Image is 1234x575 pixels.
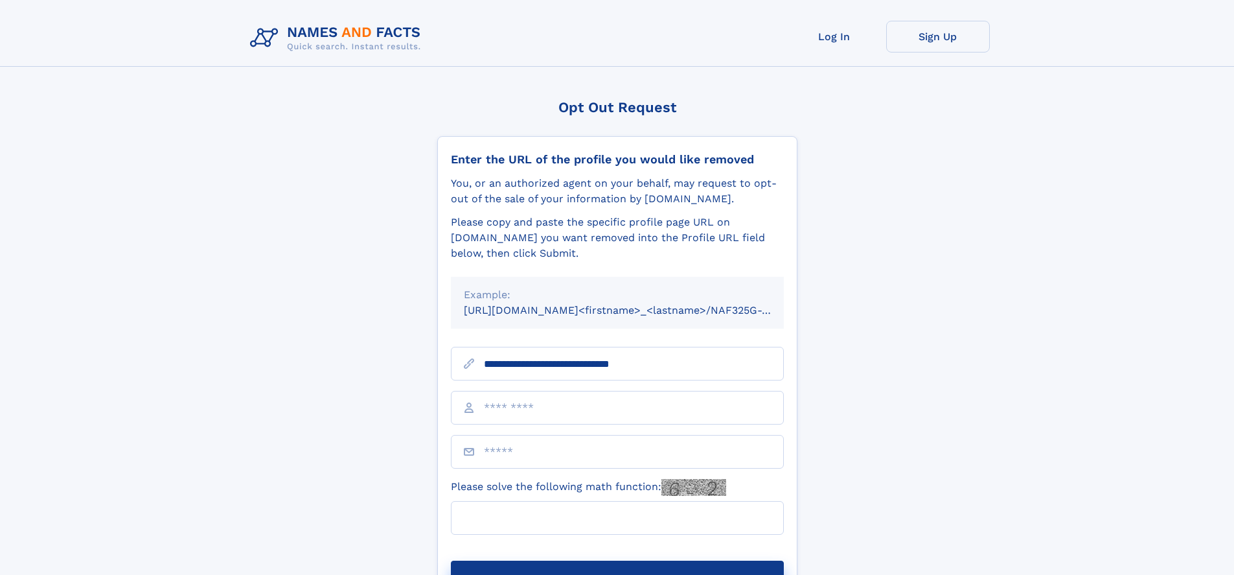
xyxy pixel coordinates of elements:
div: Enter the URL of the profile you would like removed [451,152,784,167]
small: [URL][DOMAIN_NAME]<firstname>_<lastname>/NAF325G-xxxxxxxx [464,304,808,316]
div: Opt Out Request [437,99,797,115]
label: Please solve the following math function: [451,479,726,496]
a: Sign Up [886,21,990,53]
div: Example: [464,287,771,303]
div: Please copy and paste the specific profile page URL on [DOMAIN_NAME] you want removed into the Pr... [451,215,784,261]
div: You, or an authorized agent on your behalf, may request to opt-out of the sale of your informatio... [451,176,784,207]
img: Logo Names and Facts [245,21,431,56]
a: Log In [783,21,886,53]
